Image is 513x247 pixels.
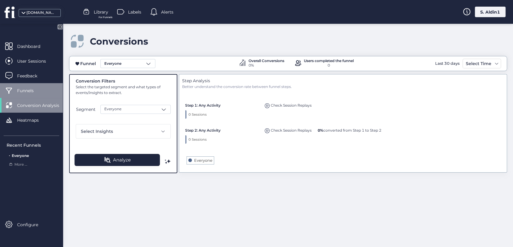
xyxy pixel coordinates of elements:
span: For Funnels [99,15,112,19]
div: Last 30 days [434,59,461,68]
span: Check Session Replays [271,103,312,108]
span: Alerts [161,9,173,15]
div: Select Time [464,60,493,67]
span: Dashboard [17,43,49,50]
div: 0 [304,63,354,68]
span: Library [94,9,108,15]
span: Feedback [17,73,46,79]
span: Conversion Analysis [17,102,68,109]
span: Configure [17,221,47,228]
text: 0 Sessions [188,112,207,117]
span: Select Insights [81,128,113,135]
span: Everyone [104,106,121,112]
div: Better understand the conversion rate between funnel steps. [182,84,504,90]
span: Everyone [12,153,29,158]
button: Segment [76,106,96,113]
span: . [9,152,10,158]
div: 0% converted from Step 1 to Step 2 [316,125,383,133]
text: Everyone [194,158,212,163]
div: Replays of user dropping [263,125,313,133]
div: Step Analysis [182,77,504,84]
div: Select the targeted segment and what types of events/insights to extract. [76,84,171,96]
span: More ... [14,162,27,167]
span: User Sessions [17,58,55,64]
span: Funnel [80,60,96,67]
span: Labels [128,9,141,15]
div: Overall Conversions [249,59,284,63]
div: Conversion Filters [76,78,171,84]
span: Check Session Replays [271,128,312,133]
span: Step 1: Any Activity [185,103,221,108]
div: [DOMAIN_NAME] [26,10,56,16]
span: Everyone [104,61,121,67]
span: Segment [76,106,96,113]
div: S. Aldin1 [475,7,505,17]
div: Recent Funnels [7,142,59,149]
div: Step 1: Any Activity [185,100,260,108]
span: Funnels [17,87,43,94]
div: Users completed the funnel [304,59,354,63]
span: Heatmaps [17,117,48,123]
span: Step 2: Any Activity [185,128,221,133]
b: 0% [318,128,323,133]
span: converted from Step 1 to Step 2 [318,128,381,133]
div: Conversions [90,36,148,47]
div: 0% [249,63,284,68]
div: Replays of user dropping [263,100,313,108]
button: Analyze [75,154,160,166]
div: Step 2: Any Activity [185,125,260,133]
text: 0 Sessions [188,137,207,142]
span: Analyze [113,156,130,164]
